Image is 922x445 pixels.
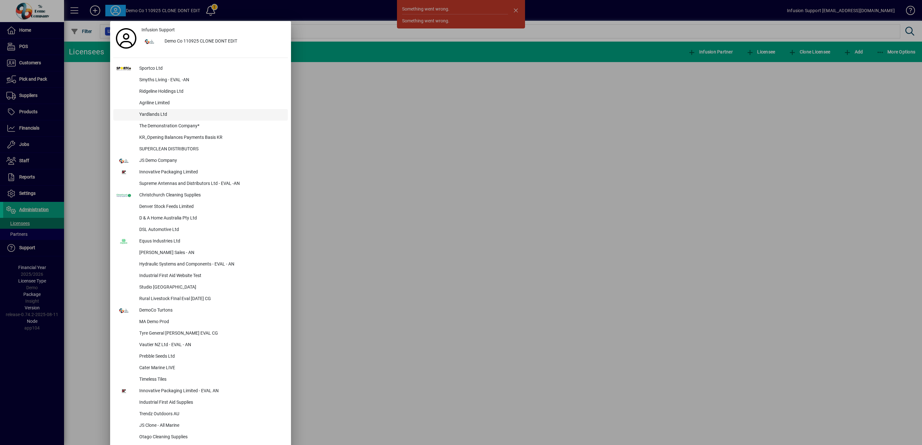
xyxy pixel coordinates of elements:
[134,109,288,121] div: Yardlands Ltd
[134,86,288,98] div: Ridgeline Holdings Ltd
[134,213,288,224] div: D & A Home Australia Pty Ltd
[113,339,288,351] button: Vautier NZ Ltd - EVAL - AN
[113,432,288,443] button: Otago Cleaning Supplies
[134,259,288,270] div: Hydraulic Systems and Components - EVAL - AN
[134,293,288,305] div: Rural Livestock FInal Eval [DATE] CG
[113,316,288,328] button: MA Demo Prod
[113,144,288,155] button: SUPERCLEAN DISTRIBUTORS
[159,36,288,47] div: Demo Co 110925 CLONE DONT EDIT
[134,121,288,132] div: The Demonstration Company*
[134,270,288,282] div: Industrial First Aid Website Test
[134,339,288,351] div: Vautier NZ Ltd - EVAL - AN
[134,305,288,316] div: DemoCo Turtons
[134,132,288,144] div: KR_Opening Balances Payments Basis KR
[113,155,288,167] button: JS Demo Company
[134,385,288,397] div: Innovative Packaging Limited - EVAL AN
[113,190,288,201] button: Christchurch Cleaning Supplies
[134,409,288,420] div: Trendz Outdoors AU
[113,409,288,420] button: Trendz Outdoors AU
[113,305,288,316] button: DemoCo Turtons
[134,201,288,213] div: Denver Stock Feeds Limited
[113,282,288,293] button: Studio [GEOGRAPHIC_DATA]
[134,362,288,374] div: Cater Marine LIVE
[134,397,288,409] div: Industrial First Aid Supplies
[113,362,288,374] button: Cater Marine LIVE
[134,236,288,247] div: Equus Industries Ltd
[113,259,288,270] button: Hydraulic Systems and Components - EVAL - AN
[113,224,288,236] button: DSL Automotive Ltd
[134,75,288,86] div: Smyths Living - EVAL -AN
[134,420,288,432] div: JS Clone - All Marine
[134,351,288,362] div: Prebble Seeds Ltd
[113,63,288,75] button: Sportco Ltd
[134,167,288,178] div: Innovative Packaging Limited
[134,224,288,236] div: DSL Automotive Ltd
[134,374,288,385] div: Timeless Tiles
[113,293,288,305] button: Rural Livestock FInal Eval [DATE] CG
[134,247,288,259] div: [PERSON_NAME] Sales - AN
[113,385,288,397] button: Innovative Packaging Limited - EVAL AN
[113,420,288,432] button: JS Clone - All Marine
[139,24,288,36] a: Infusion Support
[113,75,288,86] button: Smyths Living - EVAL -AN
[113,86,288,98] button: Ridgeline Holdings Ltd
[142,27,175,33] span: Infusion Support
[134,144,288,155] div: SUPERCLEAN DISTRIBUTORS
[113,201,288,213] button: Denver Stock Feeds Limited
[113,247,288,259] button: [PERSON_NAME] Sales - AN
[113,236,288,247] button: Equus Industries Ltd
[113,178,288,190] button: Supreme Antennas and Distributors Ltd - EVAL -AN
[134,432,288,443] div: Otago Cleaning Supplies
[113,351,288,362] button: Prebble Seeds Ltd
[113,374,288,385] button: Timeless Tiles
[113,167,288,178] button: Innovative Packaging Limited
[134,98,288,109] div: Agriline Limited
[134,282,288,293] div: Studio [GEOGRAPHIC_DATA]
[139,36,288,47] button: Demo Co 110925 CLONE DONT EDIT
[113,98,288,109] button: Agriline Limited
[134,328,288,339] div: Tyre General [PERSON_NAME] EVAL CG
[113,213,288,224] button: D & A Home Australia Pty Ltd
[134,316,288,328] div: MA Demo Prod
[134,155,288,167] div: JS Demo Company
[113,397,288,409] button: Industrial First Aid Supplies
[113,328,288,339] button: Tyre General [PERSON_NAME] EVAL CG
[113,132,288,144] button: KR_Opening Balances Payments Basis KR
[134,63,288,75] div: Sportco Ltd
[134,178,288,190] div: Supreme Antennas and Distributors Ltd - EVAL -AN
[113,109,288,121] button: Yardlands Ltd
[113,270,288,282] button: Industrial First Aid Website Test
[113,121,288,132] button: The Demonstration Company*
[134,190,288,201] div: Christchurch Cleaning Supplies
[113,33,139,44] a: Profile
